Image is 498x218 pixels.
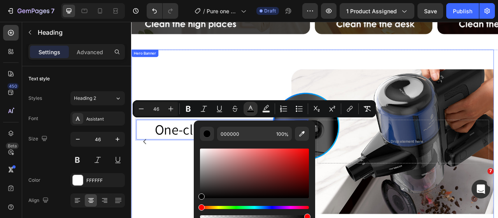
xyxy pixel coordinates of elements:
button: Publish [446,3,479,19]
p: Heading [38,28,122,37]
input: E.g FFFFFF [217,127,273,141]
p: Settings [39,48,60,56]
div: Editor contextual toolbar [133,100,376,117]
p: Advanced [77,48,103,56]
span: 1 product assigned [346,7,397,15]
div: Size [28,134,49,144]
span: / [203,7,205,15]
span: % [284,130,289,139]
div: Color [28,177,40,184]
p: 7 [51,6,54,16]
div: Hero Banner [2,37,33,44]
div: Hue [200,206,309,209]
button: Heading 2 [70,91,125,105]
div: Align [28,195,50,206]
div: Undo/Redo [147,3,178,19]
div: Publish [453,7,472,15]
span: Heading 2 [74,95,96,102]
span: Pure one S30 [207,7,238,15]
div: Styles [28,95,42,102]
span: Draft [264,7,276,14]
div: Font [28,115,38,122]
button: Carousel Next Arrow [439,142,461,164]
div: Text style [28,75,50,82]
div: Beta [6,143,19,149]
span: Save [424,8,437,14]
iframe: Design area [131,22,498,218]
div: Assistant [86,115,123,122]
div: 450 [7,83,19,89]
iframe: Intercom live chat [472,180,490,199]
button: 1 product assigned [340,3,414,19]
button: 7 [3,3,58,19]
div: Drop element here [330,150,371,156]
div: FFFFFF [86,177,123,184]
button: Save [417,3,443,19]
span: 7 [487,168,494,174]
